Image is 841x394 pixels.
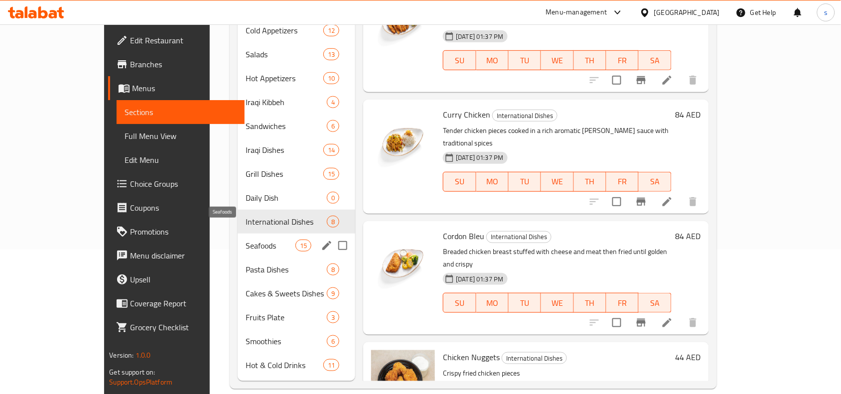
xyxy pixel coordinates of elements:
span: TU [513,53,537,68]
span: TU [513,296,537,310]
span: Curry Chicken [443,107,490,122]
span: SU [447,174,472,189]
div: [GEOGRAPHIC_DATA] [654,7,720,18]
button: SA [639,172,671,192]
div: Iraqi Kibbeh4 [238,90,355,114]
span: 13 [324,50,339,59]
span: SU [447,53,472,68]
button: SA [639,293,671,313]
span: Edit Restaurant [130,34,237,46]
div: Hot Appetizers10 [238,66,355,90]
span: Version: [109,349,134,362]
h6: 44 AED [676,350,701,364]
span: 14 [324,145,339,155]
span: SA [643,53,667,68]
span: 10 [324,74,339,83]
span: WE [545,296,569,310]
p: Breaded chicken breast stuffed with cheese and meat then fried until golden and crispy [443,246,671,270]
span: International Dishes [487,231,551,243]
span: 1.0.0 [136,349,151,362]
button: SU [443,293,476,313]
span: TH [578,53,602,68]
div: items [327,216,339,228]
span: Chicken Nuggets [443,350,500,365]
div: Salads [246,48,323,60]
button: Branch-specific-item [629,311,653,335]
span: Select to update [606,312,627,333]
button: MO [476,172,509,192]
button: delete [681,190,705,214]
button: Branch-specific-item [629,190,653,214]
div: items [323,48,339,60]
h6: 84 AED [676,229,701,243]
span: 11 [324,361,339,370]
span: International Dishes [502,353,566,364]
div: Menu-management [546,6,607,18]
a: Upsell [108,267,245,291]
div: Salads13 [238,42,355,66]
span: [DATE] 01:37 PM [452,32,507,41]
span: 0 [327,193,339,203]
div: items [323,24,339,36]
span: SA [643,296,667,310]
div: items [323,168,339,180]
button: WE [541,50,573,70]
span: TH [578,174,602,189]
a: Full Menu View [117,124,245,148]
a: Coverage Report [108,291,245,315]
a: Menu disclaimer [108,244,245,267]
span: Grill Dishes [246,168,323,180]
a: Sections [117,100,245,124]
div: Fruits Plate3 [238,305,355,329]
span: Sandwiches [246,120,327,132]
div: Hot & Cold Drinks11 [238,353,355,377]
button: FR [606,293,639,313]
span: TU [513,174,537,189]
button: delete [681,311,705,335]
button: SU [443,50,476,70]
div: items [327,96,339,108]
button: SA [639,50,671,70]
span: FR [610,174,635,189]
button: TU [509,293,541,313]
a: Edit Restaurant [108,28,245,52]
div: International Dishes8 [238,210,355,234]
button: TH [574,293,606,313]
div: Daily Dish0 [238,186,355,210]
div: Hot Appetizers [246,72,323,84]
a: Promotions [108,220,245,244]
span: 3 [327,313,339,322]
span: MO [480,174,505,189]
span: Smoothies [246,335,327,347]
p: Tender chicken pieces cooked in a rich aromatic [PERSON_NAME] sauce with traditional spices [443,125,671,149]
div: Grill Dishes15 [238,162,355,186]
span: Coupons [130,202,237,214]
span: Daily Dish [246,192,327,204]
div: Iraqi Dishes14 [238,138,355,162]
span: 15 [324,169,339,179]
button: TU [509,172,541,192]
button: SU [443,172,476,192]
button: WE [541,293,573,313]
button: TH [574,50,606,70]
div: Sandwiches6 [238,114,355,138]
span: Cakes & Sweets Dishes [246,287,327,299]
button: Branch-specific-item [629,68,653,92]
span: 4 [327,98,339,107]
span: 8 [327,265,339,274]
a: Grocery Checklist [108,315,245,339]
button: FR [606,172,639,192]
img: Curry Chicken [371,108,435,171]
nav: Menu sections [238,14,355,381]
div: Cakes & Sweets Dishes9 [238,281,355,305]
span: Cordon Bleu [443,229,484,244]
div: items [323,359,339,371]
span: International Dishes [493,110,557,122]
span: s [824,7,828,18]
span: 6 [327,337,339,346]
button: MO [476,293,509,313]
span: Seafoods [246,240,295,252]
div: Smoothies6 [238,329,355,353]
